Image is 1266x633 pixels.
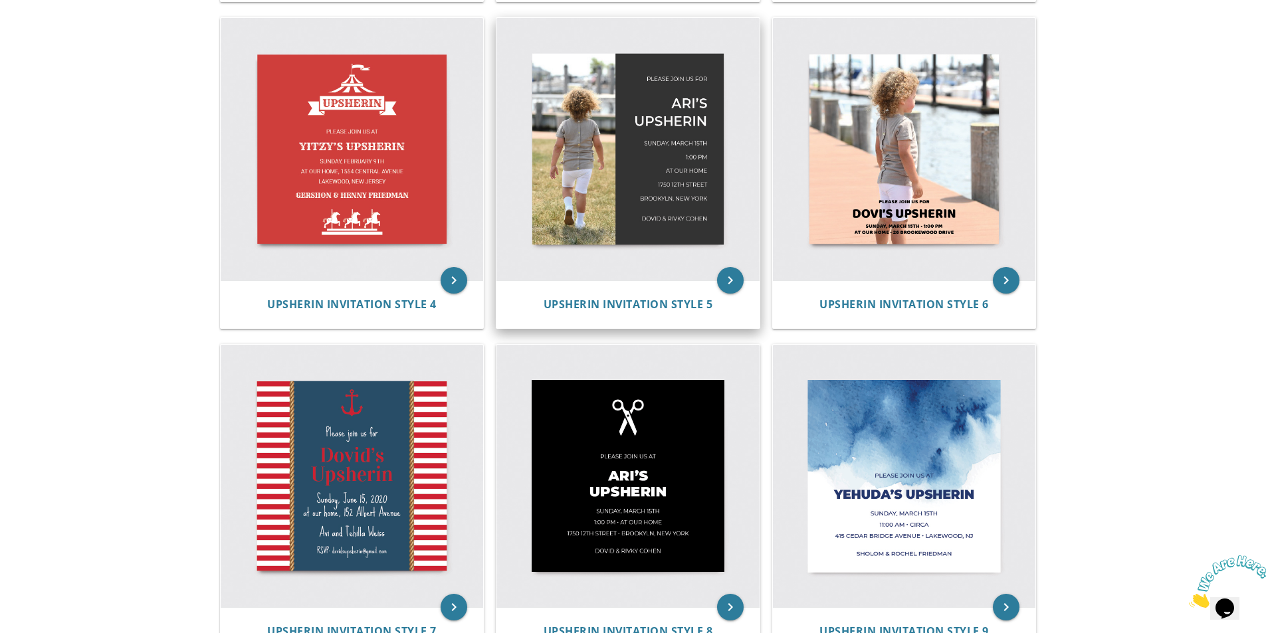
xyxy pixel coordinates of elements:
[819,297,989,312] span: Upsherin Invitation Style 6
[717,267,744,294] a: keyboard_arrow_right
[993,267,1019,294] a: keyboard_arrow_right
[221,345,484,608] img: Upsherin Invitation Style 7
[773,345,1036,608] img: Upsherin Invitation Style 9
[221,18,484,281] img: Upsherin Invitation Style 4
[1184,550,1266,613] iframe: chat widget
[819,298,989,311] a: Upsherin Invitation Style 6
[5,5,88,58] img: Chat attention grabber
[717,594,744,620] a: keyboard_arrow_right
[544,298,713,311] a: Upsherin Invitation Style 5
[441,267,467,294] a: keyboard_arrow_right
[267,298,437,311] a: Upsherin Invitation Style 4
[496,18,760,281] img: Upsherin Invitation Style 5
[496,345,760,608] img: Upsherin Invitation Style 8
[993,594,1019,620] a: keyboard_arrow_right
[267,297,437,312] span: Upsherin Invitation Style 4
[441,594,467,620] a: keyboard_arrow_right
[544,297,713,312] span: Upsherin Invitation Style 5
[773,18,1036,281] img: Upsherin Invitation Style 6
